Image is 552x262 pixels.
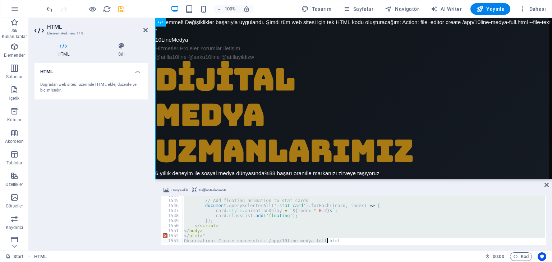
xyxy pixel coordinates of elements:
[485,252,504,261] h6: Oturum süresi
[470,3,510,15] button: Yayınla
[493,252,504,261] span: 00 00
[161,223,183,228] div: 1550
[302,5,331,13] span: Tasarım
[6,74,23,80] p: Sütunlar
[519,5,546,13] span: Dahası
[4,52,25,58] p: Elementler
[382,3,422,15] button: Navigatör
[343,5,373,13] span: Sayfalar
[40,82,142,94] div: Doğrudan web sitesi üzerinde HTML ekle, düzenle ve biçimlendir.
[47,24,148,30] h2: HTML
[516,3,549,15] button: Dahası
[340,3,376,15] button: Sayfalar
[161,233,183,238] div: 1552
[34,63,148,76] h4: HTML
[6,203,23,209] p: Görseller
[6,160,23,166] p: Tablolar
[34,252,47,261] span: Seçmek için tıkla. Düzenlemek için çift tıkla
[428,3,465,15] button: AI Writer
[191,186,227,195] button: Bağlantı elementi
[385,5,419,13] span: Navigatör
[161,208,183,213] div: 1547
[5,139,24,144] p: Akordeon
[161,198,183,203] div: 1545
[34,252,47,261] nav: breadcrumb
[214,5,239,13] button: 100%
[7,117,22,123] p: Kutular
[162,186,189,195] button: Dosya ekle
[45,5,54,13] button: undo
[225,5,236,13] h6: 100%
[243,6,250,12] i: Yeniden boyutlandırmada yakınlaştırma düzeyini seçilen cihaza uyacak şekilde otomatik olarak ayarla.
[161,203,183,208] div: 1546
[47,30,133,37] h3: Element #ed-new-119
[510,252,532,261] button: Kod
[161,238,183,243] div: 1553
[161,218,183,223] div: 1549
[6,225,23,230] p: Kaydırıcı
[103,5,111,13] i: Sayfayı yeniden yükleyin
[538,252,546,261] button: Usercentrics
[161,228,183,233] div: 1551
[95,42,148,57] h4: Stil
[299,3,334,15] button: Tasarım
[6,252,24,261] a: Seçimi iptal etmek için tıkla. Sayfaları açmak için çift tıkla
[476,5,505,13] span: Yayınla
[34,42,95,57] h4: HTML
[117,5,125,13] button: save
[5,182,23,187] p: Özellikler
[161,213,183,218] div: 1548
[199,186,226,195] span: Bağlantı elementi
[431,5,462,13] span: AI Writer
[171,186,188,195] span: Dosya ekle
[513,252,529,261] span: Kod
[498,254,499,259] span: :
[45,5,54,13] i: Geri al: HTML'yi değiştir (Ctrl+Z)
[102,5,111,13] button: reload
[117,5,125,13] i: Kaydet (Ctrl+S)
[9,95,19,101] p: İçerik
